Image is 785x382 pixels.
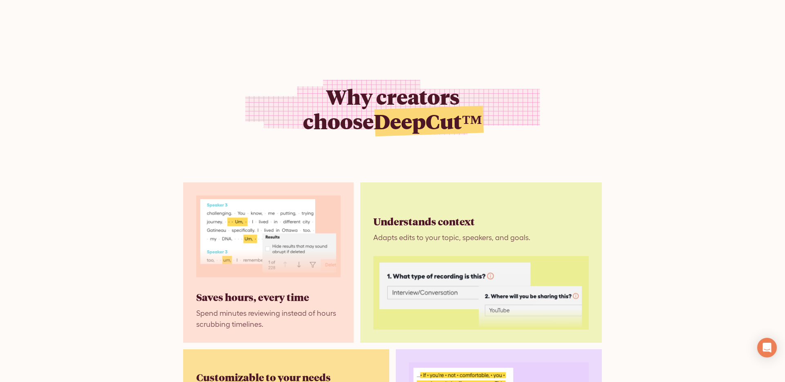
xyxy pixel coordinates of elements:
p: Spend minutes reviewing instead of hours scrubbing timelines. [196,308,341,330]
div: Open Intercom Messenger [757,338,777,357]
p: Adapts edits to your topic, speakers, and goals. [373,232,589,243]
span: DeepCut™ [374,108,482,135]
h2: Why creators choose [303,84,482,133]
h3: Saves hours, every time [196,290,309,304]
h3: Understands context [373,215,475,229]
